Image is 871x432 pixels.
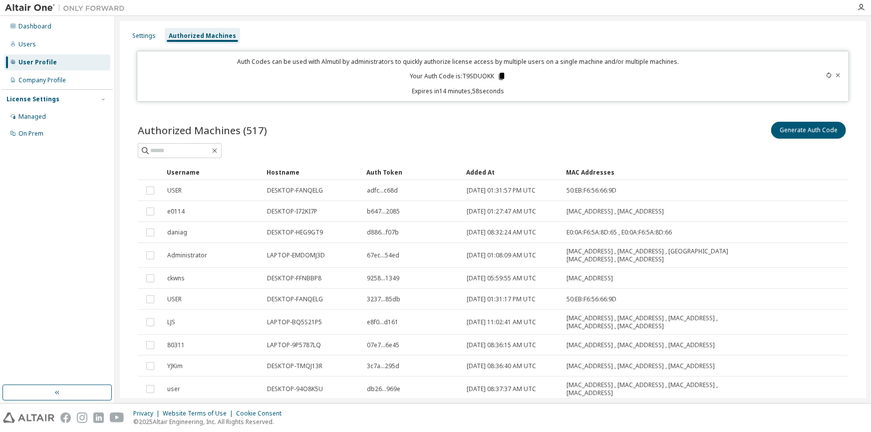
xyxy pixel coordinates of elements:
span: e8f0...d161 [367,318,398,326]
span: [MAC_ADDRESS] , [MAC_ADDRESS] , [MAC_ADDRESS] [567,341,715,349]
span: [DATE] 08:37:37 AM UTC [467,385,536,393]
span: Administrator [167,251,207,259]
p: Your Auth Code is: T9SDUOKK [410,72,506,81]
div: Dashboard [18,22,51,30]
div: Cookie Consent [236,410,288,418]
span: LAPTOP-BQ5S21P5 [267,318,322,326]
span: [MAC_ADDRESS] , [MAC_ADDRESS] , [MAC_ADDRESS] , [MAC_ADDRESS] [567,381,741,397]
span: DESKTOP-HEG9GT9 [267,228,323,236]
span: USER [167,187,182,195]
span: 07e7...6e45 [367,341,399,349]
span: LJS [167,318,175,326]
span: 50:EB:F6:56:66:9D [567,295,616,303]
span: [MAC_ADDRESS] , [MAC_ADDRESS] , [MAC_ADDRESS] [567,362,715,370]
span: LAPTOP-EMDOMJ3D [267,251,325,259]
span: [DATE] 01:31:17 PM UTC [467,295,536,303]
span: [DATE] 05:59:55 AM UTC [467,274,536,282]
span: [DATE] 01:27:47 AM UTC [467,208,536,216]
span: [DATE] 01:31:57 PM UTC [467,187,536,195]
div: Settings [132,32,156,40]
button: Generate Auth Code [771,122,846,139]
span: 3237...85db [367,295,400,303]
img: altair_logo.svg [3,413,54,423]
span: 3c7a...295d [367,362,399,370]
span: 80311 [167,341,185,349]
div: License Settings [6,95,59,103]
span: E0:0A:F6:5A:8D:65 , E0:0A:F6:5A:8D:66 [567,228,672,236]
span: [DATE] 11:02:41 AM UTC [467,318,536,326]
span: YJKim [167,362,183,370]
img: linkedin.svg [93,413,104,423]
span: [DATE] 08:36:15 AM UTC [467,341,536,349]
div: Managed [18,113,46,121]
span: daniag [167,228,187,236]
span: db26...969e [367,385,400,393]
span: [DATE] 08:36:40 AM UTC [467,362,536,370]
img: facebook.svg [60,413,71,423]
span: LAPTOP-9P5787LQ [267,341,321,349]
div: Auth Token [366,164,458,180]
div: Username [167,164,259,180]
p: Auth Codes can be used with Almutil by administrators to quickly authorize license access by mult... [143,57,773,66]
div: On Prem [18,130,43,138]
div: User Profile [18,58,57,66]
p: Expires in 14 minutes, 58 seconds [143,87,773,95]
div: Privacy [133,410,163,418]
div: Website Terms of Use [163,410,236,418]
div: Users [18,40,36,48]
span: [MAC_ADDRESS] [567,274,613,282]
span: ckwns [167,274,185,282]
span: 50:EB:F6:56:66:9D [567,187,616,195]
span: 67ec...54ed [367,251,399,259]
span: DESKTOP-FANQELG [267,187,323,195]
div: Authorized Machines [169,32,236,40]
div: Company Profile [18,76,66,84]
span: 9258...1349 [367,274,399,282]
span: DESKTOP-FANQELG [267,295,323,303]
span: DESKTOP-94O8K5U [267,385,323,393]
span: e0114 [167,208,185,216]
span: user [167,385,180,393]
div: MAC Addresses [566,164,742,180]
span: d886...f07b [367,228,399,236]
span: [MAC_ADDRESS] , [MAC_ADDRESS] , [GEOGRAPHIC_DATA][MAC_ADDRESS] , [MAC_ADDRESS] [567,247,741,263]
img: youtube.svg [110,413,124,423]
span: DESKTOP-FFNBBP8 [267,274,321,282]
img: instagram.svg [77,413,87,423]
p: © 2025 Altair Engineering, Inc. All Rights Reserved. [133,418,288,426]
div: Hostname [267,164,358,180]
span: [DATE] 01:08:09 AM UTC [467,251,536,259]
div: Added At [466,164,558,180]
span: DESKTOP-I72KI7P [267,208,317,216]
span: [MAC_ADDRESS] , [MAC_ADDRESS] [567,208,664,216]
span: [DATE] 08:32:24 AM UTC [467,228,536,236]
span: USER [167,295,182,303]
span: b647...2085 [367,208,400,216]
span: adfc...c68d [367,187,398,195]
img: Altair One [5,3,130,13]
span: Authorized Machines (517) [138,123,267,137]
span: [MAC_ADDRESS] , [MAC_ADDRESS] , [MAC_ADDRESS] , [MAC_ADDRESS] , [MAC_ADDRESS] [567,314,741,330]
span: DESKTOP-TMQJ13R [267,362,322,370]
